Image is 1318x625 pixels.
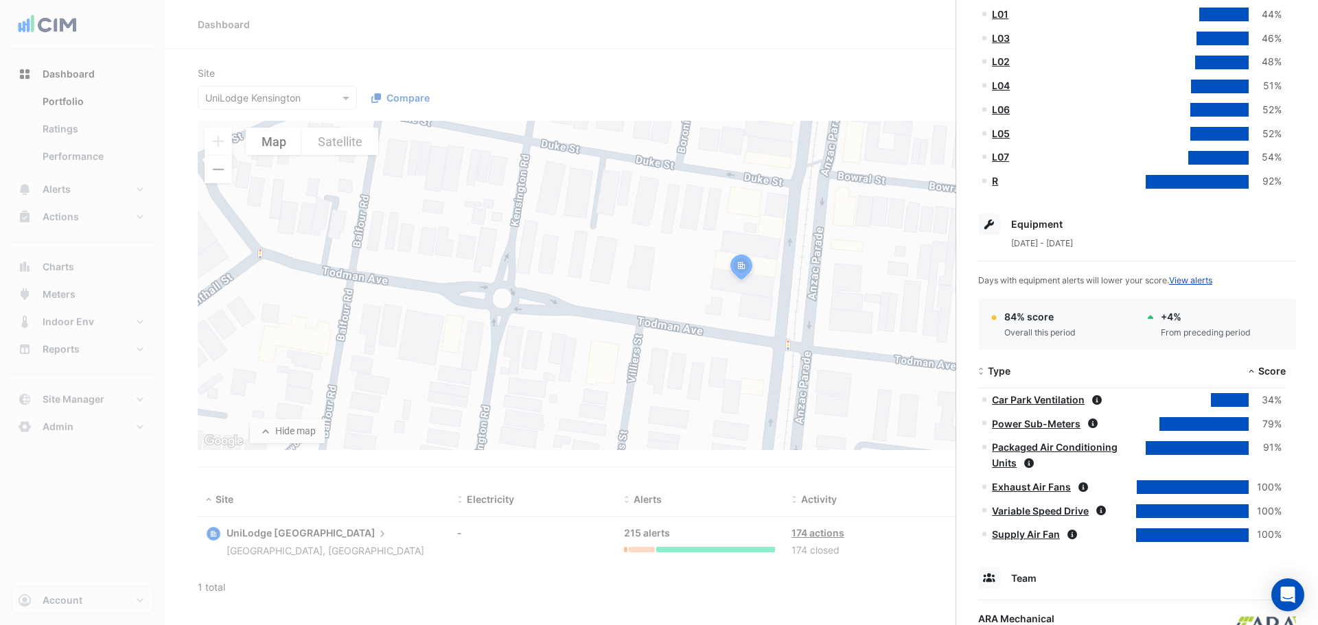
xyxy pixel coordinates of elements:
div: Overall this period [1004,327,1076,339]
a: L02 [992,56,1010,67]
span: [DATE] - [DATE] [1011,238,1073,248]
a: Car Park Ventilation [992,394,1085,405]
a: Supply Air Fan [992,528,1060,540]
div: 51% [1249,78,1282,94]
span: Score [1258,365,1286,377]
div: 91% [1249,440,1282,456]
div: 100% [1249,504,1282,519]
div: 48% [1249,54,1282,70]
a: L07 [992,151,1009,163]
div: 100% [1249,527,1282,543]
div: 46% [1249,31,1282,47]
a: View alerts [1169,275,1212,285]
span: Team [1011,572,1037,584]
a: L05 [992,128,1010,139]
a: Exhaust Air Fans [992,481,1071,493]
div: + 4% [1161,309,1251,324]
div: 84% score [1004,309,1076,324]
a: Packaged Air Conditioning Units [992,441,1118,469]
div: Open Intercom Messenger [1271,578,1304,611]
span: Type [988,365,1010,377]
div: 52% [1249,126,1282,142]
a: L04 [992,80,1010,91]
div: 54% [1249,150,1282,165]
div: 52% [1249,102,1282,118]
a: Variable Speed Drive [992,505,1089,517]
div: 79% [1249,416,1282,432]
div: 100% [1249,480,1282,495]
a: R [992,175,998,187]
div: 34% [1249,392,1282,408]
a: Power Sub-Meters [992,418,1080,429]
span: Days with equipment alerts will lower your score. [978,275,1212,285]
div: 92% [1249,174,1282,189]
a: L03 [992,32,1010,44]
a: L01 [992,8,1008,20]
span: Equipment [1011,218,1063,230]
a: L06 [992,104,1010,115]
div: From preceding period [1161,327,1251,339]
div: 44% [1249,7,1282,23]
